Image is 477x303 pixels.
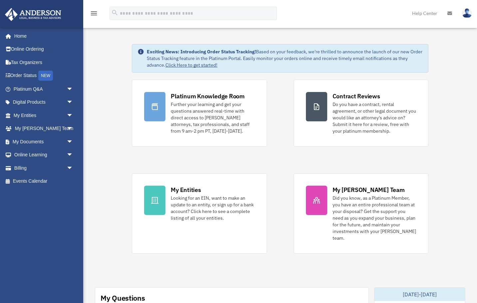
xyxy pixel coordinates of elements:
a: menu [90,12,98,17]
span: arrow_drop_down [67,96,80,109]
a: My [PERSON_NAME] Teamarrow_drop_down [5,122,83,135]
a: Events Calendar [5,175,83,188]
img: Anderson Advisors Platinum Portal [3,8,63,21]
div: Do you have a contract, rental agreement, or other legal document you would like an attorney's ad... [333,101,416,134]
a: Click Here to get started! [165,62,217,68]
a: Online Learningarrow_drop_down [5,148,83,162]
a: Platinum Q&Aarrow_drop_down [5,82,83,96]
div: My [PERSON_NAME] Team [333,186,405,194]
span: arrow_drop_down [67,109,80,122]
div: Based on your feedback, we're thrilled to announce the launch of our new Order Status Tracking fe... [147,48,422,68]
div: Further your learning and get your questions answered real-time with direct access to [PERSON_NAM... [171,101,254,134]
div: Platinum Knowledge Room [171,92,245,100]
a: My [PERSON_NAME] Team Did you know, as a Platinum Member, you have an entire professional team at... [294,173,428,254]
i: menu [90,9,98,17]
span: arrow_drop_down [67,148,80,162]
a: My Entities Looking for an EIN, want to make an update to an entity, or sign up for a bank accoun... [132,173,267,254]
a: Order StatusNEW [5,69,83,83]
span: arrow_drop_down [67,122,80,136]
strong: Exciting News: Introducing Order Status Tracking! [147,49,256,55]
div: NEW [38,71,53,81]
span: arrow_drop_down [67,135,80,149]
a: Digital Productsarrow_drop_down [5,96,83,109]
span: arrow_drop_down [67,82,80,96]
i: search [111,9,119,16]
a: Tax Organizers [5,56,83,69]
div: My Questions [101,293,145,303]
a: My Documentsarrow_drop_down [5,135,83,148]
div: Contract Reviews [333,92,380,100]
a: Platinum Knowledge Room Further your learning and get your questions answered real-time with dire... [132,80,267,147]
span: arrow_drop_down [67,161,80,175]
div: My Entities [171,186,201,194]
div: [DATE]-[DATE] [374,288,465,301]
div: Did you know, as a Platinum Member, you have an entire professional team at your disposal? Get th... [333,195,416,241]
div: Looking for an EIN, want to make an update to an entity, or sign up for a bank account? Click her... [171,195,254,221]
a: Online Ordering [5,43,83,56]
img: User Pic [462,8,472,18]
a: Contract Reviews Do you have a contract, rental agreement, or other legal document you would like... [294,80,428,147]
a: Home [5,29,80,43]
a: My Entitiesarrow_drop_down [5,109,83,122]
a: Billingarrow_drop_down [5,161,83,175]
